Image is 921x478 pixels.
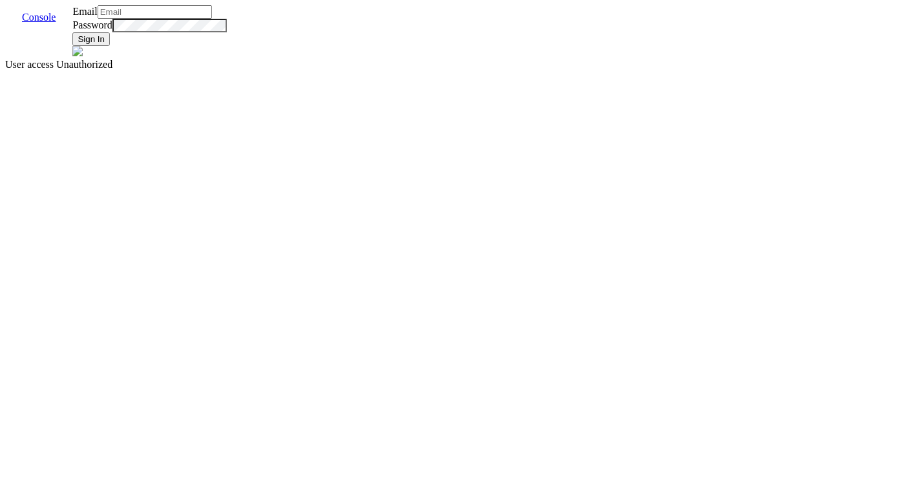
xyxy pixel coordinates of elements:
[72,32,110,46] button: Sign In
[72,6,97,17] label: Email
[72,19,112,30] label: Password
[12,12,66,23] a: Console
[98,5,212,19] input: Email
[72,46,83,56] img: azure.svg
[5,59,916,71] div: User access Unauthorized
